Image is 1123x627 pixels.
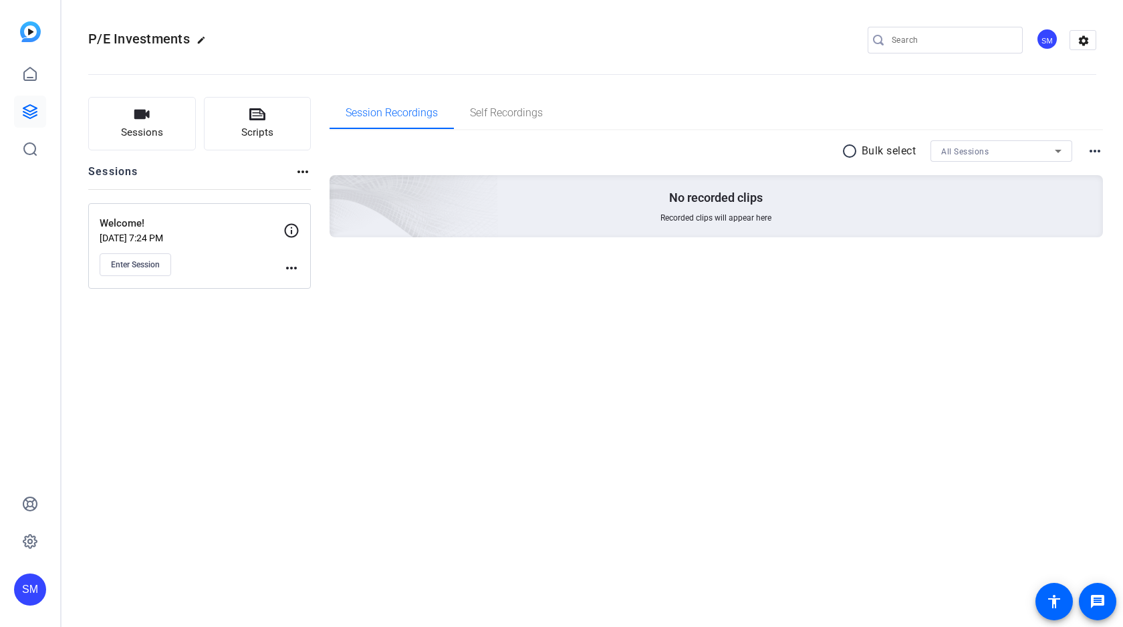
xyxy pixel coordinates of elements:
[88,97,196,150] button: Sessions
[669,190,763,206] p: No recorded clips
[100,253,171,276] button: Enter Session
[88,31,190,47] span: P/E Investments
[862,143,916,159] p: Bulk select
[1090,594,1106,610] mat-icon: message
[941,147,989,156] span: All Sessions
[14,574,46,606] div: SM
[20,21,41,42] img: blue-gradient.svg
[295,164,311,180] mat-icon: more_horiz
[1036,28,1059,51] ngx-avatar: Stefan Maucher
[1070,31,1097,51] mat-icon: settings
[100,233,283,243] p: [DATE] 7:24 PM
[346,108,438,118] span: Session Recordings
[241,125,273,140] span: Scripts
[204,97,311,150] button: Scripts
[1036,28,1058,50] div: SM
[100,216,283,231] p: Welcome!
[180,43,499,333] img: embarkstudio-empty-session.png
[197,35,213,51] mat-icon: edit
[470,108,543,118] span: Self Recordings
[121,125,163,140] span: Sessions
[88,164,138,189] h2: Sessions
[111,259,160,270] span: Enter Session
[1087,143,1103,159] mat-icon: more_horiz
[283,260,299,276] mat-icon: more_horiz
[892,32,1012,48] input: Search
[660,213,771,223] span: Recorded clips will appear here
[842,143,862,159] mat-icon: radio_button_unchecked
[1046,594,1062,610] mat-icon: accessibility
